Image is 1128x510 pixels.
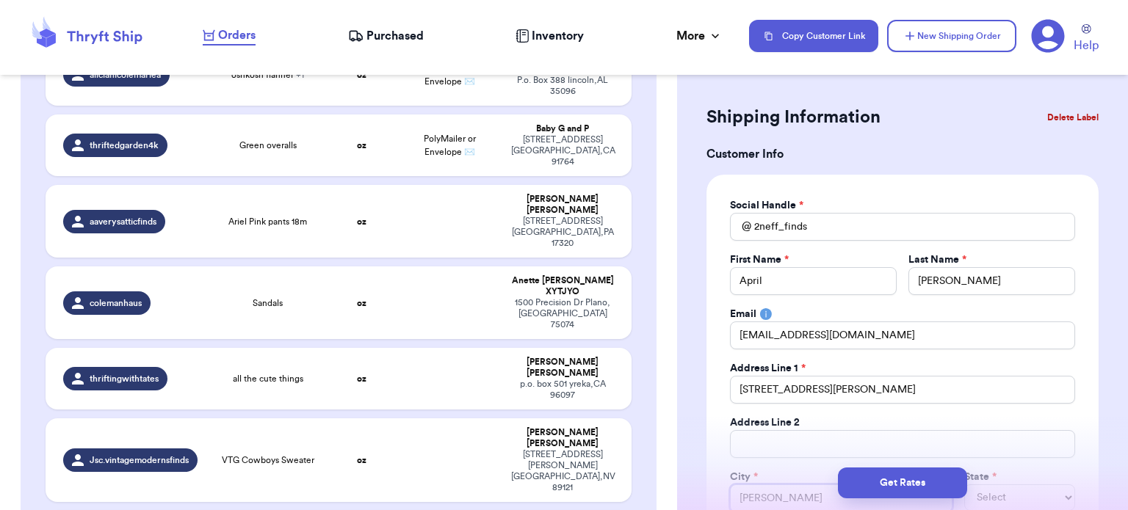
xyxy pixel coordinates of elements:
[730,198,803,213] label: Social Handle
[1074,24,1099,54] a: Help
[887,20,1016,52] button: New Shipping Order
[357,141,366,150] strong: oz
[90,373,159,385] span: thriftingwithtates
[908,252,966,267] label: Last Name
[424,134,476,156] span: PolyMailer or Envelope ✉️
[511,194,614,216] div: [PERSON_NAME] [PERSON_NAME]
[511,123,614,134] div: Baby G and P
[532,27,584,45] span: Inventory
[1041,101,1104,134] button: Delete Label
[296,70,304,79] span: + 1
[706,106,881,129] h2: Shipping Information
[203,26,256,45] a: Orders
[511,357,614,379] div: [PERSON_NAME] [PERSON_NAME]
[90,454,189,466] span: Jsc.vintagemodernsfinds
[357,217,366,226] strong: oz
[366,27,424,45] span: Purchased
[357,299,366,307] strong: oz
[357,456,366,465] strong: oz
[511,75,614,97] div: P.o. Box 388 lincoln , AL 35096
[231,69,304,81] span: oshkosh flannel
[233,373,303,385] span: all the cute things
[90,69,161,81] span: alicianicolemariea
[239,139,297,151] span: Green overalls
[511,379,614,401] div: p.o. box 501 yreka , CA 96097
[511,449,614,493] div: [STREET_ADDRESS][PERSON_NAME] [GEOGRAPHIC_DATA] , NV 89121
[730,415,800,430] label: Address Line 2
[218,26,256,44] span: Orders
[511,216,614,249] div: [STREET_ADDRESS] [GEOGRAPHIC_DATA] , PA 17320
[730,361,806,376] label: Address Line 1
[511,427,614,449] div: [PERSON_NAME] [PERSON_NAME]
[222,454,314,466] span: VTG Cowboys Sweater
[730,307,756,321] label: Email
[1074,37,1099,54] span: Help
[730,213,751,241] div: @
[253,297,283,309] span: Sandals
[357,70,366,79] strong: oz
[90,297,142,309] span: colemanhaus
[676,27,723,45] div: More
[749,20,878,52] button: Copy Customer Link
[730,252,789,267] label: First Name
[90,216,156,227] span: aaverysatticfinds
[706,145,1099,163] h3: Customer Info
[348,27,424,45] a: Purchased
[511,297,614,330] div: 1500 Precision Dr Plano , [GEOGRAPHIC_DATA] 75074
[228,216,307,227] span: Ariel Pink pants 18m
[511,275,614,297] div: Anette [PERSON_NAME] XYTJYO
[838,467,967,498] button: Get Rates
[516,27,584,45] a: Inventory
[511,134,614,167] div: [STREET_ADDRESS] [GEOGRAPHIC_DATA] , CA 91764
[90,139,159,151] span: thriftedgarden4k
[357,374,366,383] strong: oz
